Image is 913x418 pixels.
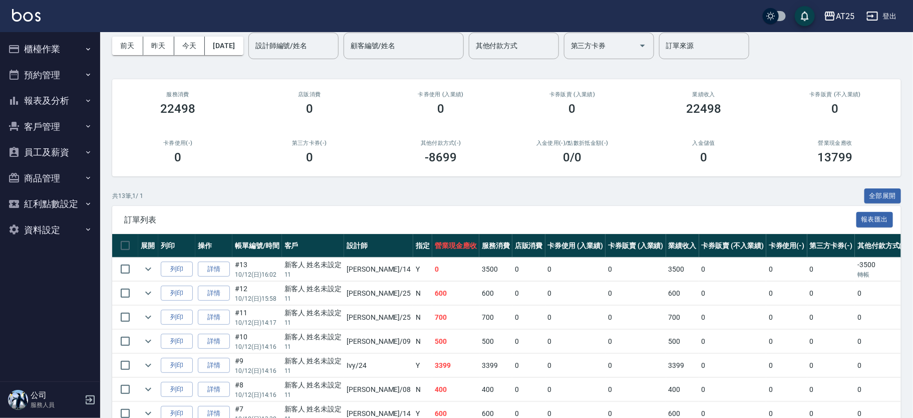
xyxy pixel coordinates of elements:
td: [PERSON_NAME] /14 [344,258,413,281]
button: 列印 [161,286,193,301]
p: 10/12 (日) 16:02 [235,270,279,279]
th: 卡券使用 (入業績) [545,234,606,258]
td: 0 [766,354,807,377]
button: expand row [141,262,156,277]
td: 0 [766,282,807,305]
td: [PERSON_NAME] /25 [344,306,413,329]
h3: 0 [437,102,444,116]
img: Logo [12,9,41,22]
button: expand row [141,310,156,325]
button: 客戶管理 [4,114,96,140]
button: 今天 [174,37,205,55]
h3: 服務消費 [124,91,232,98]
th: 客戶 [282,234,345,258]
td: 400 [432,378,479,401]
h3: 0 [306,150,313,164]
p: 10/12 (日) 14:16 [235,366,279,375]
th: 卡券販賣 (不入業績) [699,234,766,258]
p: 11 [284,366,342,375]
div: 新客人 姓名未設定 [284,284,342,294]
p: 11 [284,270,342,279]
p: 11 [284,318,342,327]
th: 操作 [195,234,232,258]
h2: 業績收入 [650,91,758,98]
button: 全部展開 [864,188,901,204]
button: 列印 [161,262,193,277]
h2: 店販消費 [256,91,364,98]
p: 轉帳 [857,270,907,279]
p: 10/12 (日) 14:16 [235,390,279,399]
p: 10/12 (日) 14:16 [235,342,279,351]
td: N [413,330,432,353]
button: 員工及薪資 [4,139,96,165]
button: 昨天 [143,37,174,55]
h3: 0 [700,150,707,164]
h3: 22498 [686,102,721,116]
td: #8 [232,378,282,401]
td: 0 [545,354,606,377]
span: 訂單列表 [124,215,856,225]
td: 0 [699,354,766,377]
th: 指定 [413,234,432,258]
p: 共 13 筆, 1 / 1 [112,191,143,200]
th: 業績收入 [666,234,699,258]
button: 列印 [161,310,193,325]
td: 0 [766,330,807,353]
td: 0 [807,282,855,305]
td: N [413,378,432,401]
td: 3500 [479,258,512,281]
td: 0 [545,306,606,329]
div: 新客人 姓名未設定 [284,356,342,366]
td: 0 [605,306,666,329]
td: #12 [232,282,282,305]
td: #9 [232,354,282,377]
td: #13 [232,258,282,281]
td: 0 [605,282,666,305]
td: 500 [666,330,699,353]
td: 0 [855,378,910,401]
button: 商品管理 [4,165,96,191]
td: 0 [605,378,666,401]
td: #11 [232,306,282,329]
td: N [413,282,432,305]
h3: 0 [832,102,839,116]
a: 報表匯出 [856,215,893,224]
h3: 0 /0 [563,150,581,164]
th: 列印 [158,234,195,258]
div: 新客人 姓名未設定 [284,260,342,270]
td: 0 [699,258,766,281]
div: 新客人 姓名未設定 [284,332,342,342]
p: 10/12 (日) 15:58 [235,294,279,303]
td: 0 [766,378,807,401]
th: 展開 [138,234,158,258]
td: 0 [545,258,606,281]
h3: 0 [569,102,576,116]
h2: 卡券使用 (入業績) [387,91,495,98]
td: 0 [807,354,855,377]
td: [PERSON_NAME] /08 [344,378,413,401]
td: 0 [432,258,479,281]
td: 0 [605,354,666,377]
p: 11 [284,294,342,303]
td: 0 [545,282,606,305]
div: 新客人 姓名未設定 [284,308,342,318]
th: 店販消費 [512,234,545,258]
td: N [413,306,432,329]
button: Open [635,38,651,54]
button: 紅利點數設定 [4,191,96,217]
p: 10/12 (日) 14:17 [235,318,279,327]
td: 0 [605,330,666,353]
h2: 卡券使用(-) [124,140,232,146]
button: 前天 [112,37,143,55]
button: expand row [141,286,156,301]
h5: 公司 [31,390,82,400]
th: 其他付款方式(-) [855,234,910,258]
td: 0 [512,282,545,305]
img: Person [8,390,28,410]
th: 帳單編號/時間 [232,234,282,258]
td: 0 [807,378,855,401]
td: -3500 [855,258,910,281]
td: 3500 [666,258,699,281]
h3: -8699 [425,150,457,164]
button: 登出 [862,7,901,26]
